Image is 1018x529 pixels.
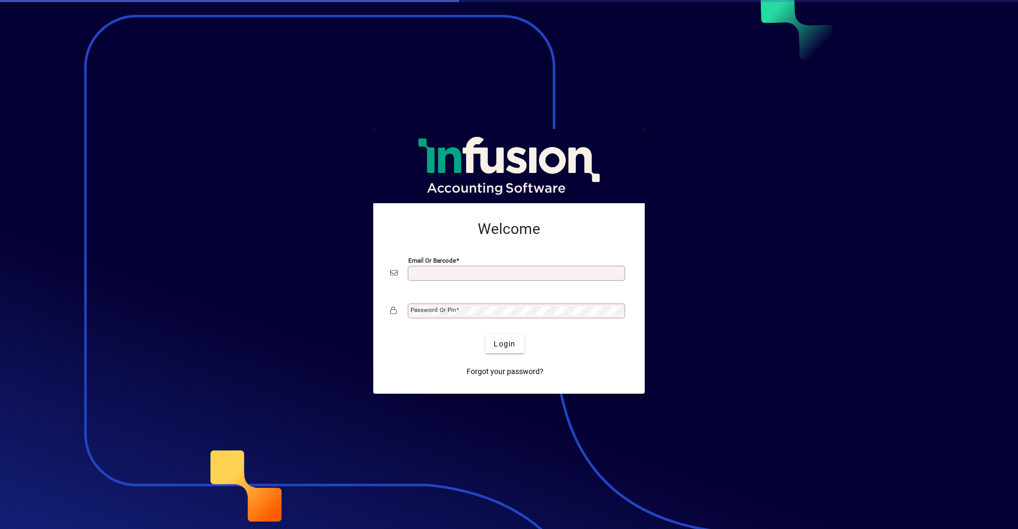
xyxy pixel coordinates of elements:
[410,306,456,314] mat-label: Password or Pin
[485,334,524,353] button: Login
[390,220,628,238] h2: Welcome
[408,257,456,264] mat-label: Email or Barcode
[467,366,543,377] span: Forgot your password?
[494,339,515,350] span: Login
[462,362,548,381] a: Forgot your password?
